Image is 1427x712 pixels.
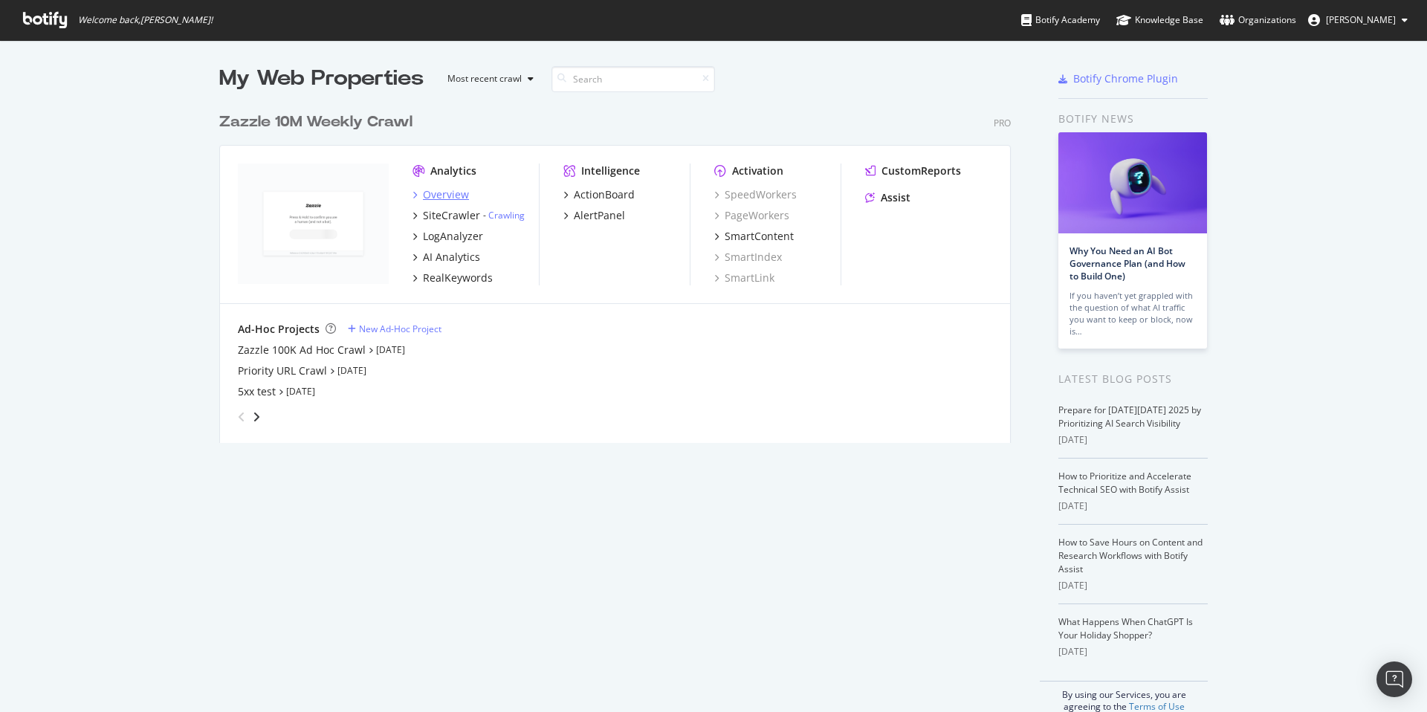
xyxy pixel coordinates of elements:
[238,322,320,337] div: Ad-Hoc Projects
[563,208,625,223] a: AlertPanel
[1376,661,1412,697] div: Open Intercom Messenger
[551,66,715,92] input: Search
[412,208,525,223] a: SiteCrawler- Crawling
[337,364,366,377] a: [DATE]
[436,67,540,91] button: Most recent crawl
[412,187,469,202] a: Overview
[348,323,441,335] a: New Ad-Hoc Project
[1058,371,1208,387] div: Latest Blog Posts
[714,250,782,265] a: SmartIndex
[232,405,251,429] div: angle-left
[376,343,405,356] a: [DATE]
[219,64,424,94] div: My Web Properties
[725,229,794,244] div: SmartContent
[1058,579,1208,592] div: [DATE]
[238,384,276,399] a: 5xx test
[423,208,480,223] div: SiteCrawler
[412,271,493,285] a: RealKeywords
[423,187,469,202] div: Overview
[1058,499,1208,513] div: [DATE]
[714,208,789,223] a: PageWorkers
[447,74,522,83] div: Most recent crawl
[1326,13,1396,26] span: Colin Ma
[1073,71,1178,86] div: Botify Chrome Plugin
[423,229,483,244] div: LogAnalyzer
[359,323,441,335] div: New Ad-Hoc Project
[78,14,213,26] span: Welcome back, [PERSON_NAME] !
[1058,404,1201,430] a: Prepare for [DATE][DATE] 2025 by Prioritizing AI Search Visibility
[488,209,525,221] a: Crawling
[881,190,910,205] div: Assist
[1058,645,1208,658] div: [DATE]
[994,117,1011,129] div: Pro
[714,229,794,244] a: SmartContent
[1058,433,1208,447] div: [DATE]
[1116,13,1203,27] div: Knowledge Base
[1296,8,1420,32] button: [PERSON_NAME]
[238,343,366,357] a: Zazzle 100K Ad Hoc Crawl
[286,385,315,398] a: [DATE]
[581,164,640,178] div: Intelligence
[1070,290,1196,337] div: If you haven’t yet grappled with the question of what AI traffic you want to keep or block, now is…
[1058,615,1193,641] a: What Happens When ChatGPT Is Your Holiday Shopper?
[865,190,910,205] a: Assist
[430,164,476,178] div: Analytics
[865,164,961,178] a: CustomReports
[423,250,480,265] div: AI Analytics
[714,187,797,202] a: SpeedWorkers
[1058,132,1207,233] img: Why You Need an AI Bot Governance Plan (and How to Build One)
[732,164,783,178] div: Activation
[251,410,262,424] div: angle-right
[1058,111,1208,127] div: Botify news
[412,250,480,265] a: AI Analytics
[1058,536,1203,575] a: How to Save Hours on Content and Research Workflows with Botify Assist
[238,363,327,378] a: Priority URL Crawl
[423,271,493,285] div: RealKeywords
[574,208,625,223] div: AlertPanel
[574,187,635,202] div: ActionBoard
[219,94,1023,443] div: grid
[563,187,635,202] a: ActionBoard
[1070,245,1185,282] a: Why You Need an AI Bot Governance Plan (and How to Build One)
[483,209,525,221] div: -
[219,111,412,133] div: Zazzle 10M Weekly Crawl
[219,111,418,133] a: Zazzle 10M Weekly Crawl
[881,164,961,178] div: CustomReports
[714,271,774,285] a: SmartLink
[1220,13,1296,27] div: Organizations
[1058,470,1191,496] a: How to Prioritize and Accelerate Technical SEO with Botify Assist
[412,229,483,244] a: LogAnalyzer
[238,164,389,284] img: zazzle.com
[1058,71,1178,86] a: Botify Chrome Plugin
[1021,13,1100,27] div: Botify Academy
